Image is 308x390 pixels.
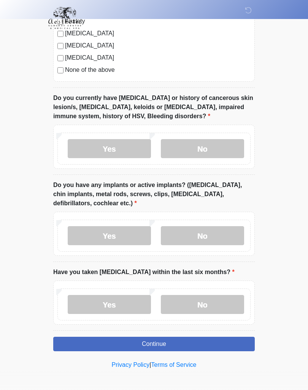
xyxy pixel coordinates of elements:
[53,94,255,121] label: Do you currently have [MEDICAL_DATA] or history of cancerous skin lesion/s, [MEDICAL_DATA], keloi...
[57,55,64,61] input: [MEDICAL_DATA]
[161,139,244,158] label: No
[53,181,255,208] label: Do you have any implants or active implants? ([MEDICAL_DATA], chin implants, metal rods, screws, ...
[65,53,251,62] label: [MEDICAL_DATA]
[57,67,64,73] input: None of the above
[57,43,64,49] input: [MEDICAL_DATA]
[53,337,255,351] button: Continue
[68,226,151,245] label: Yes
[68,295,151,314] label: Yes
[112,361,150,368] a: Privacy Policy
[65,41,251,50] label: [MEDICAL_DATA]
[68,139,151,158] label: Yes
[161,226,244,245] label: No
[151,361,196,368] a: Terms of Service
[161,295,244,314] label: No
[53,268,235,277] label: Have you taken [MEDICAL_DATA] within the last six months?
[65,65,251,75] label: None of the above
[46,6,84,30] img: Aesthetic Surgery Centre, PLLC Logo
[149,361,151,368] a: |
